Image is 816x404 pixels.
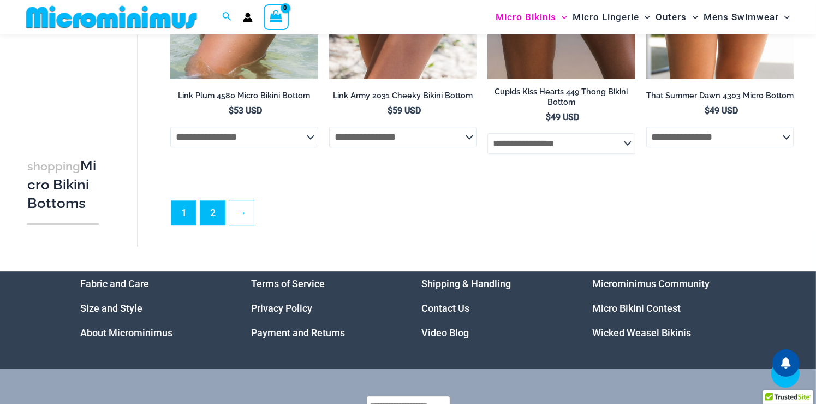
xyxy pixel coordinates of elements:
bdi: 53 USD [229,105,262,116]
h2: That Summer Dawn 4303 Micro Bottom [646,91,794,101]
aside: Footer Widget 3 [422,271,565,345]
span: Outers [656,3,687,31]
a: Fabric and Care [81,278,150,289]
a: View Shopping Cart, empty [264,4,289,29]
nav: Menu [81,271,224,345]
a: Size and Style [81,302,143,314]
a: Microminimus Community [592,278,710,289]
span: Menu Toggle [556,3,567,31]
h2: Link Army 2031 Cheeky Bikini Bottom [329,91,477,101]
nav: Product Pagination [170,200,794,231]
a: Link Army 2031 Cheeky Bikini Bottom [329,91,477,105]
a: Page 2 [200,200,225,225]
span: Menu Toggle [687,3,698,31]
a: Account icon link [243,13,253,22]
a: Wicked Weasel Bikinis [592,327,691,338]
span: $ [705,105,710,116]
img: MM SHOP LOGO FLAT [22,5,201,29]
h2: Cupids Kiss Hearts 449 Thong Bikini Bottom [487,87,635,107]
a: That Summer Dawn 4303 Micro Bottom [646,91,794,105]
a: → [229,200,254,225]
span: shopping [27,159,80,173]
a: Terms of Service [251,278,325,289]
aside: Footer Widget 2 [251,271,395,345]
a: Video Blog [422,327,469,338]
a: Micro BikinisMenu ToggleMenu Toggle [493,3,570,31]
nav: Site Navigation [491,2,794,33]
span: Micro Bikinis [496,3,556,31]
span: Page 1 [171,200,196,225]
a: Mens SwimwearMenu ToggleMenu Toggle [701,3,793,31]
a: Contact Us [422,302,470,314]
a: Shipping & Handling [422,278,511,289]
aside: Footer Widget 1 [81,271,224,345]
nav: Menu [422,271,565,345]
span: $ [229,105,234,116]
a: Micro LingerieMenu ToggleMenu Toggle [570,3,653,31]
span: $ [546,112,551,122]
nav: Menu [251,271,395,345]
aside: Footer Widget 4 [592,271,736,345]
a: Privacy Policy [251,302,312,314]
h2: Link Plum 4580 Micro Bikini Bottom [170,91,318,101]
a: Cupids Kiss Hearts 449 Thong Bikini Bottom [487,87,635,111]
a: About Microminimus [81,327,173,338]
span: $ [388,105,392,116]
a: Micro Bikini Contest [592,302,681,314]
a: Payment and Returns [251,327,345,338]
bdi: 59 USD [388,105,421,116]
span: Micro Lingerie [573,3,639,31]
a: OutersMenu ToggleMenu Toggle [653,3,701,31]
span: Menu Toggle [779,3,790,31]
a: Search icon link [222,10,232,24]
nav: Menu [592,271,736,345]
a: Link Plum 4580 Micro Bikini Bottom [170,91,318,105]
h3: Micro Bikini Bottoms [27,157,99,212]
bdi: 49 USD [546,112,579,122]
span: Mens Swimwear [704,3,779,31]
span: Menu Toggle [639,3,650,31]
bdi: 49 USD [705,105,738,116]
